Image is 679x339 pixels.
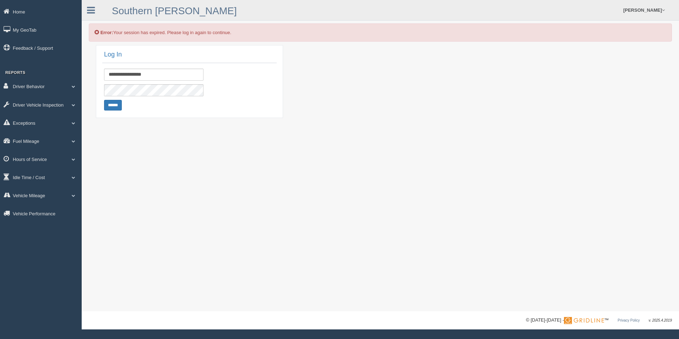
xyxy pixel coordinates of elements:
div: © [DATE]-[DATE] - ™ [526,317,672,324]
h2: Log In [104,51,122,58]
a: Southern [PERSON_NAME] [112,5,237,16]
a: Privacy Policy [618,318,640,322]
div: Your session has expired. Please log in again to continue. [89,23,672,42]
span: v. 2025.4.2019 [649,318,672,322]
img: Gridline [564,317,604,324]
b: Error: [101,30,113,35]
